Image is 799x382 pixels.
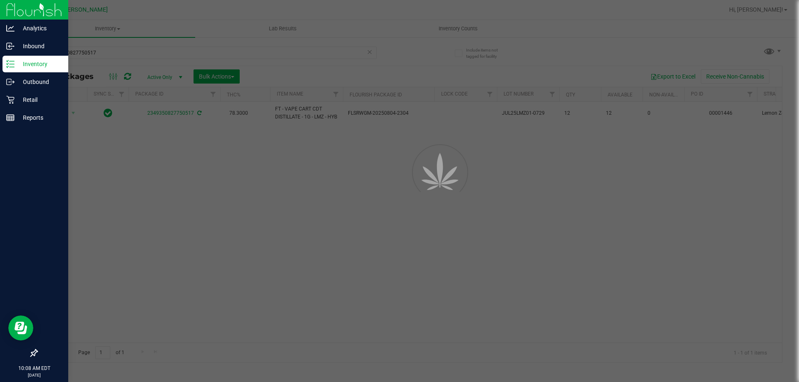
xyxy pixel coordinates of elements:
inline-svg: Reports [6,113,15,122]
p: Inbound [15,41,65,51]
p: Reports [15,113,65,123]
p: Analytics [15,23,65,33]
inline-svg: Inbound [6,42,15,50]
inline-svg: Retail [6,96,15,104]
inline-svg: Analytics [6,24,15,32]
p: Outbound [15,77,65,87]
inline-svg: Outbound [6,78,15,86]
inline-svg: Inventory [6,60,15,68]
p: [DATE] [4,372,65,378]
p: Retail [15,95,65,105]
p: 10:08 AM EDT [4,365,65,372]
p: Inventory [15,59,65,69]
iframe: Resource center [8,315,33,340]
